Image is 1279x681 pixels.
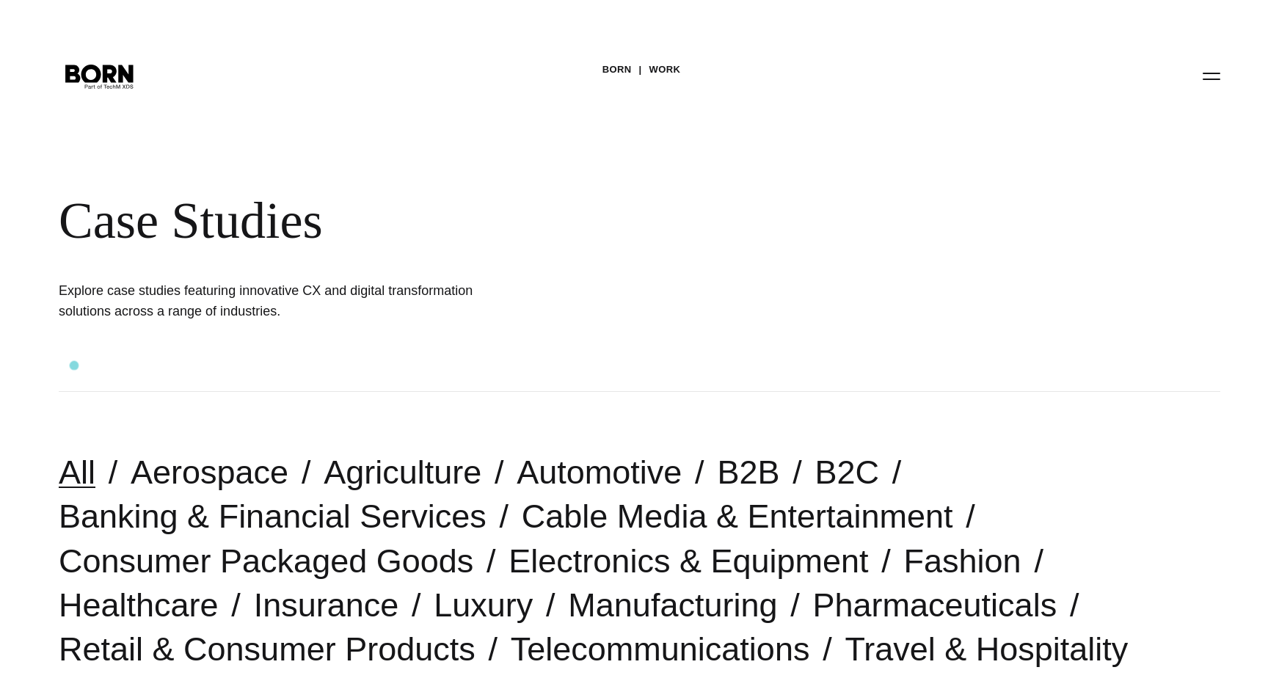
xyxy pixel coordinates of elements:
a: Fashion [904,542,1021,580]
a: Healthcare [59,586,219,624]
a: Insurance [254,586,399,624]
h1: Explore case studies featuring innovative CX and digital transformation solutions across a range ... [59,280,499,321]
a: All [59,454,95,491]
a: Aerospace [131,454,288,491]
a: B2C [815,454,879,491]
a: Travel & Hospitality [845,630,1128,668]
a: Luxury [434,586,533,624]
a: Retail & Consumer Products [59,630,475,668]
button: Open [1194,60,1229,91]
div: Case Studies [59,191,895,251]
a: Work [649,59,681,81]
a: Cable Media & Entertainment [522,498,953,535]
a: Automotive [517,454,682,491]
a: Agriculture [324,454,481,491]
a: BORN [602,59,632,81]
a: Pharmaceuticals [813,586,1057,624]
a: Banking & Financial Services [59,498,487,535]
a: Electronics & Equipment [509,542,868,580]
a: B2B [717,454,779,491]
a: Consumer Packaged Goods [59,542,473,580]
a: Manufacturing [568,586,777,624]
a: Telecommunications [511,630,810,668]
